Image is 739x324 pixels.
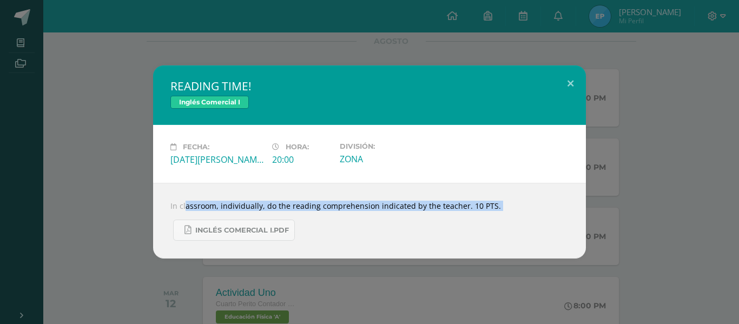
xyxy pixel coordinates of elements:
span: Fecha: [183,143,209,151]
span: INGLÉS COMERCIAL I.pdf [195,226,289,235]
div: ZONA [340,153,433,165]
label: División: [340,142,433,150]
span: Hora: [286,143,309,151]
span: Inglés Comercial I [170,96,249,109]
div: In classroom, individually, do the reading comprehension indicated by the teacher. 10 PTS. [153,183,586,259]
h2: READING TIME! [170,78,569,94]
a: INGLÉS COMERCIAL I.pdf [173,220,295,241]
button: Close (Esc) [555,65,586,102]
div: [DATE][PERSON_NAME] [170,154,263,166]
div: 20:00 [272,154,331,166]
